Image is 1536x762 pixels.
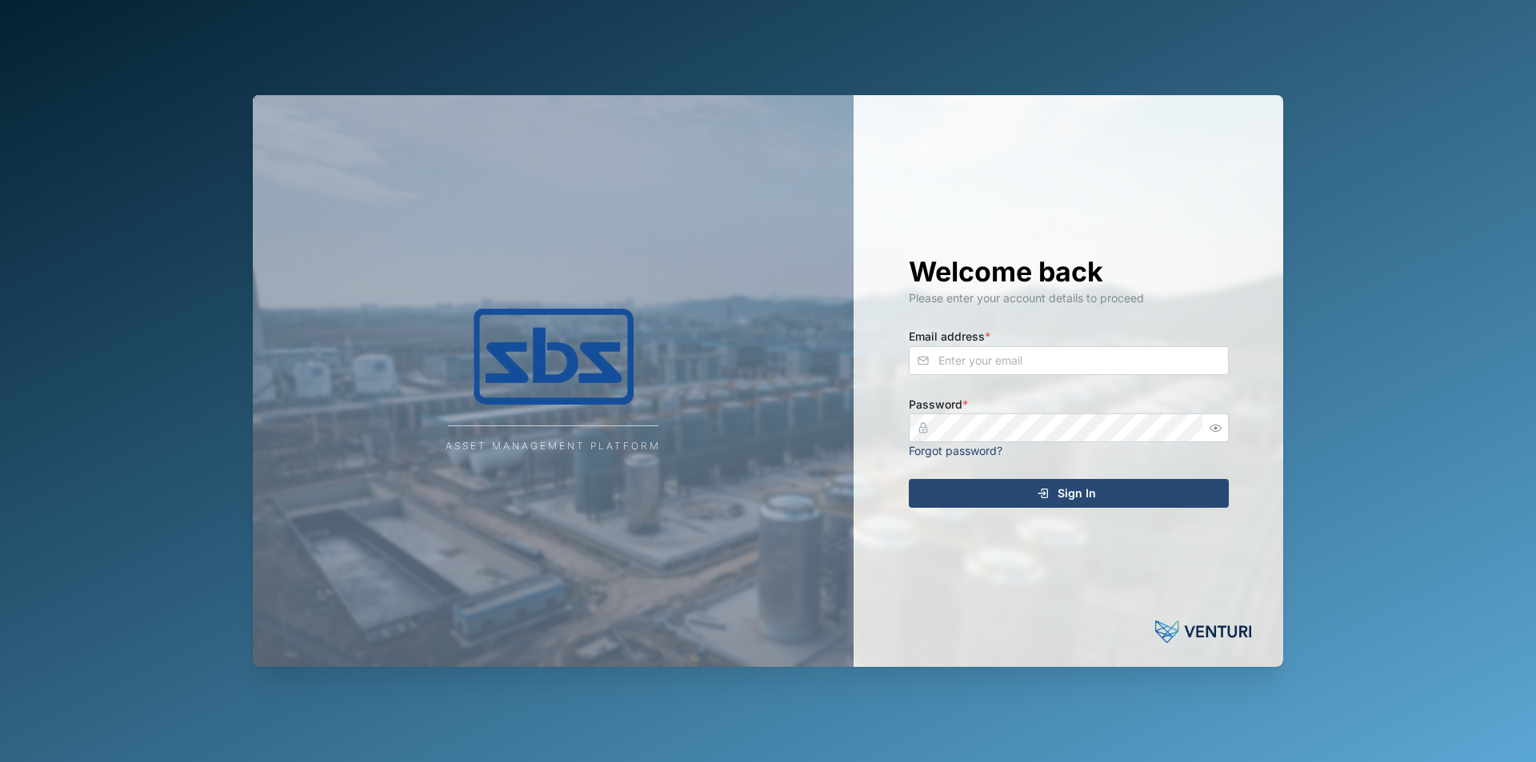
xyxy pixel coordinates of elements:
[909,328,990,345] label: Email address
[909,479,1229,508] button: Sign In
[909,289,1229,307] div: Please enter your account details to proceed
[1058,480,1096,507] span: Sign In
[909,444,1002,457] a: Forgot password?
[1155,616,1251,648] img: Powered by: Venturi
[394,309,714,405] img: Company Logo
[909,396,968,413] label: Password
[909,254,1229,289] h1: Welcome back
[446,439,661,454] div: Asset Management Platform
[909,346,1229,375] input: Enter your email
